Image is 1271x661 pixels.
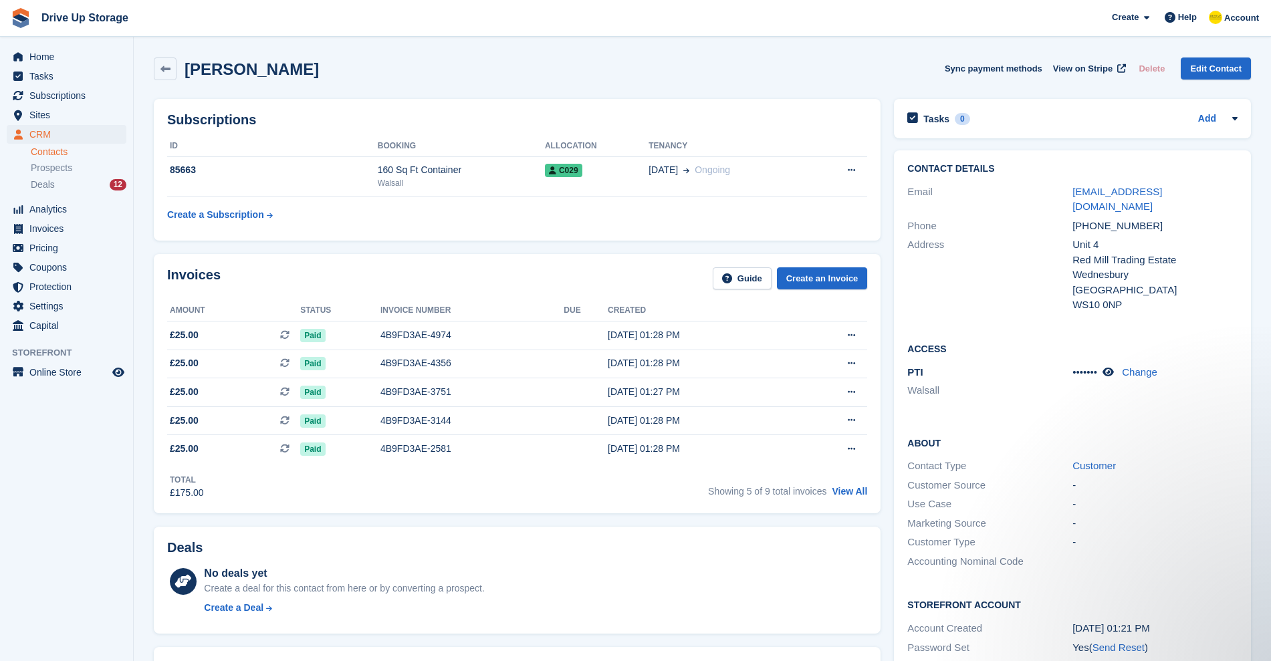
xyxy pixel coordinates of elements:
[7,86,126,105] a: menu
[907,516,1072,531] div: Marketing Source
[1112,11,1139,24] span: Create
[907,497,1072,512] div: Use Case
[608,385,795,399] div: [DATE] 01:27 PM
[300,329,325,342] span: Paid
[907,342,1238,355] h2: Access
[29,277,110,296] span: Protection
[380,300,564,321] th: Invoice number
[167,300,300,321] th: Amount
[204,601,263,615] div: Create a Deal
[300,386,325,399] span: Paid
[7,297,126,315] a: menu
[1092,642,1145,653] a: Send Reset
[907,366,923,378] span: PTI
[1072,621,1238,636] div: [DATE] 01:21 PM
[170,356,199,370] span: £25.00
[170,486,204,500] div: £175.00
[1072,640,1238,656] div: Yes
[167,112,867,128] h2: Subscriptions
[31,161,126,175] a: Prospects
[31,146,126,158] a: Contacts
[608,300,795,321] th: Created
[7,200,126,219] a: menu
[300,357,325,370] span: Paid
[1072,283,1238,298] div: [GEOGRAPHIC_DATA]
[110,364,126,380] a: Preview store
[545,136,649,157] th: Allocation
[167,163,378,177] div: 85663
[29,67,110,86] span: Tasks
[29,47,110,66] span: Home
[36,7,134,29] a: Drive Up Storage
[708,486,826,497] span: Showing 5 of 9 total invoices
[29,316,110,335] span: Capital
[907,535,1072,550] div: Customer Type
[907,598,1238,611] h2: Storefront Account
[608,442,795,456] div: [DATE] 01:28 PM
[380,442,564,456] div: 4B9FD3AE-2581
[31,178,126,192] a: Deals 12
[380,356,564,370] div: 4B9FD3AE-4356
[204,565,484,581] div: No deals yet
[1122,366,1157,378] a: Change
[695,164,730,175] span: Ongoing
[167,540,203,555] h2: Deals
[204,581,484,596] div: Create a deal for this contact from here or by converting a prospect.
[7,363,126,382] a: menu
[1224,11,1259,25] span: Account
[170,414,199,428] span: £25.00
[7,67,126,86] a: menu
[1089,642,1148,653] span: ( )
[1181,57,1251,80] a: Edit Contact
[31,178,55,191] span: Deals
[907,383,1072,398] li: Walsall
[713,267,772,289] a: Guide
[7,277,126,296] a: menu
[1072,267,1238,283] div: Wednesbury
[1072,366,1097,378] span: •••••••
[1048,57,1129,80] a: View on Stripe
[649,136,812,157] th: Tenancy
[170,328,199,342] span: £25.00
[955,113,970,125] div: 0
[29,297,110,315] span: Settings
[907,640,1072,656] div: Password Set
[777,267,868,289] a: Create an Invoice
[170,442,199,456] span: £25.00
[907,554,1072,569] div: Accounting Nominal Code
[29,125,110,144] span: CRM
[945,57,1042,80] button: Sync payment methods
[11,8,31,28] img: stora-icon-8386f47178a22dfd0bd8f6a31ec36ba5ce8667c1dd55bd0f319d3a0aa187defe.svg
[1178,11,1197,24] span: Help
[649,163,678,177] span: [DATE]
[110,179,126,190] div: 12
[380,328,564,342] div: 4B9FD3AE-4974
[907,458,1072,474] div: Contact Type
[378,136,545,157] th: Booking
[1198,112,1216,127] a: Add
[29,200,110,219] span: Analytics
[167,203,273,227] a: Create a Subscription
[300,300,380,321] th: Status
[564,300,608,321] th: Due
[7,106,126,124] a: menu
[1209,11,1222,24] img: Crispin Vitoria
[167,267,221,289] h2: Invoices
[1072,253,1238,268] div: Red Mill Trading Estate
[29,219,110,238] span: Invoices
[1072,297,1238,313] div: WS10 0NP
[378,177,545,189] div: Walsall
[12,346,133,360] span: Storefront
[923,113,949,125] h2: Tasks
[1072,516,1238,531] div: -
[832,486,867,497] a: View All
[907,219,1072,234] div: Phone
[1072,478,1238,493] div: -
[1053,62,1113,76] span: View on Stripe
[907,237,1072,313] div: Address
[7,316,126,335] a: menu
[29,106,110,124] span: Sites
[185,60,319,78] h2: [PERSON_NAME]
[167,136,378,157] th: ID
[29,239,110,257] span: Pricing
